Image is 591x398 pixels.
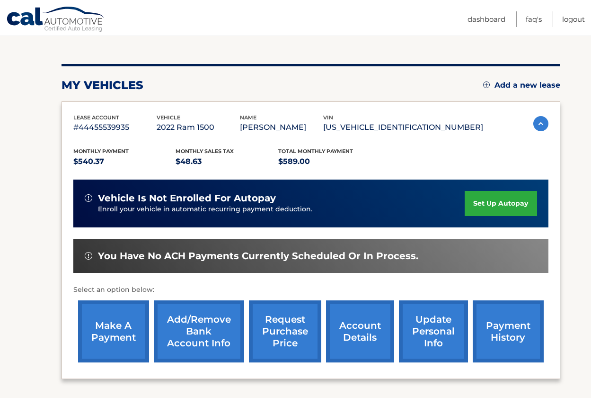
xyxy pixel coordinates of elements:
[73,155,176,168] p: $540.37
[323,121,483,134] p: [US_VEHICLE_IDENTIFICATION_NUMBER]
[176,148,234,154] span: Monthly sales Tax
[157,114,180,121] span: vehicle
[98,250,418,262] span: You have no ACH payments currently scheduled or in process.
[73,284,548,296] p: Select an option below:
[468,11,505,27] a: Dashboard
[85,252,92,260] img: alert-white.svg
[78,300,149,362] a: make a payment
[73,121,157,134] p: #44455539935
[154,300,244,362] a: Add/Remove bank account info
[483,81,560,90] a: Add a new lease
[98,204,465,215] p: Enroll your vehicle in automatic recurring payment deduction.
[465,191,537,216] a: set up autopay
[73,114,119,121] span: lease account
[249,300,321,362] a: request purchase price
[157,121,240,134] p: 2022 Ram 1500
[323,114,333,121] span: vin
[473,300,544,362] a: payment history
[483,81,490,88] img: add.svg
[73,148,129,154] span: Monthly Payment
[176,155,278,168] p: $48.63
[399,300,468,362] a: update personal info
[62,78,143,92] h2: my vehicles
[240,121,323,134] p: [PERSON_NAME]
[562,11,585,27] a: Logout
[240,114,256,121] span: name
[526,11,542,27] a: FAQ's
[326,300,394,362] a: account details
[533,116,548,131] img: accordion-active.svg
[98,192,276,204] span: vehicle is not enrolled for autopay
[85,194,92,202] img: alert-white.svg
[6,6,106,34] a: Cal Automotive
[278,148,353,154] span: Total Monthly Payment
[278,155,381,168] p: $589.00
